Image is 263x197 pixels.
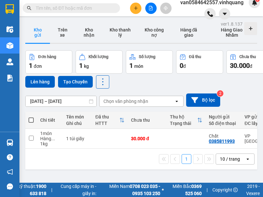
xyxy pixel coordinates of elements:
span: kg [84,64,89,69]
button: 1 [182,154,191,164]
span: Miền Nam [98,183,160,197]
button: Kho công nợ [137,22,171,43]
div: Đơn hàng [38,55,56,59]
span: món [134,64,143,69]
button: Khối lượng1kg [76,50,123,74]
span: ⚪️ [162,189,164,191]
span: 30.000 [230,62,250,69]
button: Lên hàng [25,76,55,88]
span: | [51,186,52,193]
span: search [27,6,31,10]
button: aim [160,3,172,14]
span: Hàng Giao Nhầm [216,27,247,38]
button: Tạo Chuyến [58,76,93,88]
div: Hàng thông thường [40,136,60,141]
img: solution-icon [6,75,13,81]
button: Trên xe [50,22,75,43]
img: warehouse-icon [6,58,13,65]
div: Tạo kho hàng mới [244,22,257,35]
div: Khối lượng [89,55,108,59]
button: caret-down [219,8,230,19]
sup: 2 [217,90,223,97]
th: Toggle SortBy [167,112,206,129]
span: copyright [233,188,238,192]
span: 0 [180,62,183,69]
div: Đã thu [189,55,201,59]
div: Tên món [66,114,89,119]
div: Chọn văn phòng nhận [103,98,148,105]
span: ... [51,136,55,141]
span: question-circle [7,154,13,160]
button: file-add [145,3,157,14]
div: 1 kg [40,141,60,146]
th: Toggle SortBy [92,112,128,129]
div: Đã thu [95,114,119,119]
span: đơn [34,64,42,69]
span: Cung cấp máy in - giấy in: [57,183,96,197]
button: Hàng đã giao [171,22,207,43]
input: Select a date range. [26,96,96,106]
span: file-add [149,6,153,10]
input: Tìm tên, số ĐT hoặc mã đơn [36,5,112,12]
span: plus [134,6,138,10]
div: ver 1.8.137 [221,20,243,28]
strong: 1900 633 818 [30,184,46,196]
span: đ [250,64,252,69]
span: aim [163,6,168,10]
img: warehouse-icon [6,42,13,49]
span: 1 [79,62,83,69]
div: Trạng thái [170,121,197,126]
div: Chưa thu [131,117,163,123]
button: plus [130,3,141,14]
div: Ghi chú [66,121,89,126]
span: Miền Bắc [165,183,202,197]
div: 10 / trang [220,156,240,162]
button: Số lượng1món [126,50,173,74]
div: Chất [209,133,238,139]
div: Thu hộ [170,114,197,119]
button: Đã thu0đ [176,50,223,74]
button: Kho nhận [75,22,103,43]
span: | [207,186,208,193]
img: logo-vxr [6,4,14,14]
strong: 0708 023 035 - 0935 103 250 [130,184,160,196]
div: 1 túi giấy [66,136,89,141]
span: 1 [29,62,32,69]
div: Số điện thoại [209,121,238,126]
button: Kho thanh lý [103,22,137,43]
div: 0385811993 [209,139,235,144]
img: warehouse-icon [6,26,13,33]
img: warehouse-icon [6,139,13,146]
div: Người gửi [209,114,238,119]
div: Số lượng [139,55,155,59]
img: phone-icon [207,11,213,17]
button: Đơn hàng1đơn [25,50,72,74]
span: đ [183,64,186,69]
span: notification [7,169,13,175]
div: 1 món [40,131,60,136]
span: 1 [129,62,133,69]
button: Kho gửi [25,22,50,43]
svg: open [174,99,179,104]
div: Chưa thu [239,55,256,59]
div: Chi tiết [40,117,60,123]
span: message [7,183,13,190]
div: 30.000 đ [131,136,163,141]
svg: open [245,156,250,162]
div: HTTT [95,121,119,126]
span: caret-down [222,11,228,17]
strong: 0369 525 060 [185,184,202,196]
button: Bộ lọc [186,93,220,107]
